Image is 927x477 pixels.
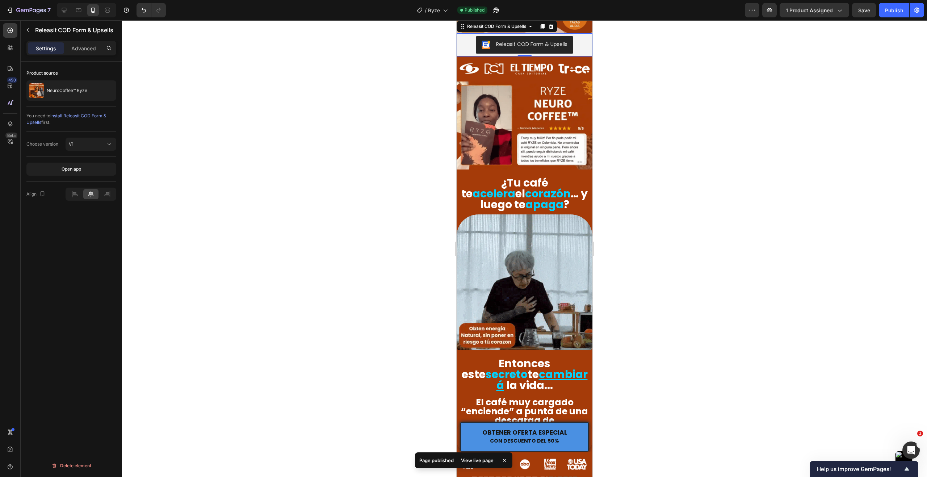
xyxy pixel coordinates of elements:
button: Delete element [26,460,116,472]
span: install Releasit COD Form & Upsells [26,113,106,125]
button: Save [852,3,876,17]
div: Product source [26,70,58,76]
div: Open app [62,166,81,172]
span: / [425,7,427,14]
span: V1 [69,141,74,147]
button: Show survey - Help us improve GemPages! [817,465,911,473]
span: Help us improve GemPages! [817,466,902,473]
span: Ryze [428,7,440,14]
p: Page published [419,457,454,464]
p: Advanced [71,45,96,52]
span: Save [858,7,870,13]
p: Settings [36,45,56,52]
button: Publish [879,3,909,17]
button: V1 [66,138,116,151]
img: product feature img [29,83,44,98]
button: 1 product assigned [780,3,849,17]
div: View live page [457,455,498,465]
div: 450 [7,77,17,83]
div: Publish [885,7,903,14]
iframe: Intercom live chat [902,442,920,459]
div: Choose version [26,141,58,147]
p: 7 [47,6,51,14]
span: 1 [917,431,923,436]
div: Delete element [51,461,91,470]
button: Open app [26,163,116,176]
p: NeuroCoffee™ Ryze [47,88,87,93]
button: 7 [3,3,54,17]
div: Align [26,189,47,199]
div: Beta [5,133,17,138]
p: Releasit COD Form & Upsells [35,26,113,34]
iframe: Design area [457,20,592,477]
div: Undo/Redo [137,3,166,17]
div: You need to first. [26,113,116,126]
span: 1 product assigned [786,7,833,14]
span: Published [465,7,485,13]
